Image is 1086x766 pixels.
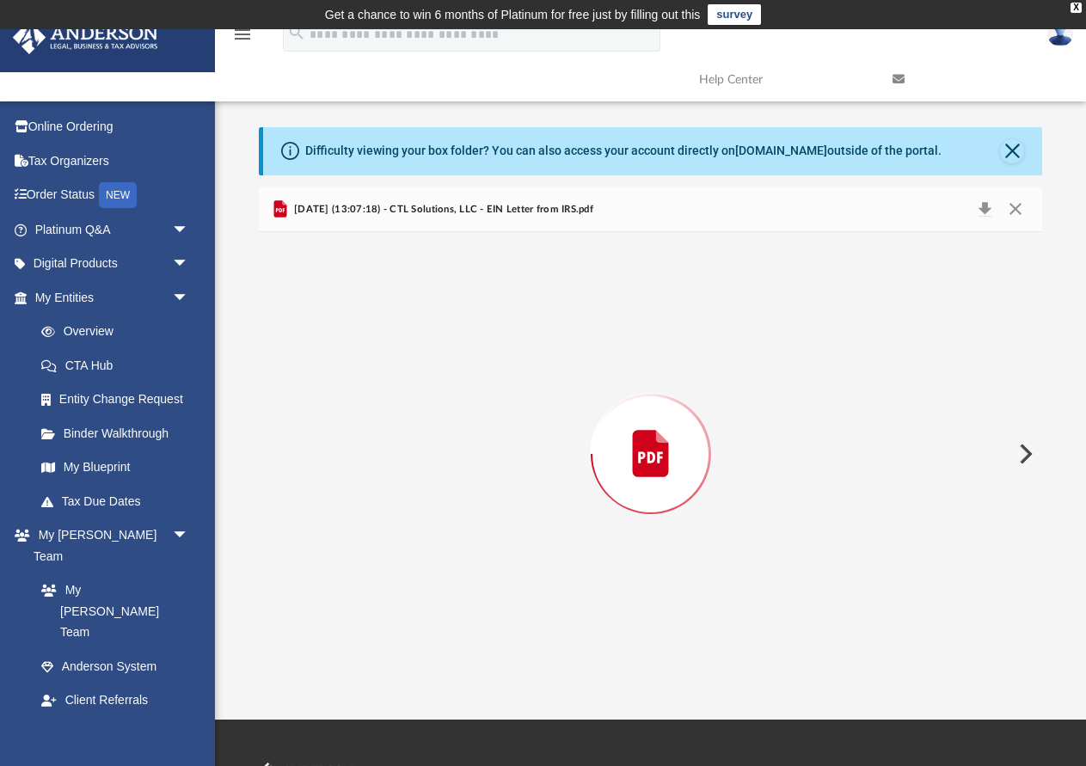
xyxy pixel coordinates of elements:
[24,416,215,450] a: Binder Walkthrough
[24,649,206,683] a: Anderson System
[24,484,215,518] a: Tax Due Dates
[172,518,206,554] span: arrow_drop_down
[1000,139,1024,163] button: Close
[1000,198,1031,222] button: Close
[232,24,253,45] i: menu
[259,187,1043,677] div: Preview
[12,212,215,247] a: Platinum Q&Aarrow_drop_down
[708,4,761,25] a: survey
[969,198,1000,222] button: Download
[8,21,163,54] img: Anderson Advisors Platinum Portal
[172,247,206,282] span: arrow_drop_down
[686,46,880,113] a: Help Center
[287,23,306,42] i: search
[232,33,253,45] a: menu
[1005,430,1043,478] button: Next File
[291,202,593,218] span: [DATE] (13:07:18) - CTL Solutions, LLC - EIN Letter from IRS.pdf
[325,4,701,25] div: Get a chance to win 6 months of Platinum for free just by filling out this
[24,683,206,718] a: Client Referrals
[735,144,827,157] a: [DOMAIN_NAME]
[24,573,198,650] a: My [PERSON_NAME] Team
[172,212,206,248] span: arrow_drop_down
[12,144,215,178] a: Tax Organizers
[99,182,137,208] div: NEW
[24,450,206,485] a: My Blueprint
[1071,3,1082,13] div: close
[24,348,215,383] a: CTA Hub
[24,383,215,417] a: Entity Change Request
[12,110,215,144] a: Online Ordering
[24,315,215,349] a: Overview
[12,247,215,281] a: Digital Productsarrow_drop_down
[305,142,942,160] div: Difficulty viewing your box folder? You can also access your account directly on outside of the p...
[12,280,215,315] a: My Entitiesarrow_drop_down
[12,178,215,213] a: Order StatusNEW
[1047,21,1073,46] img: User Pic
[172,280,206,316] span: arrow_drop_down
[12,518,206,573] a: My [PERSON_NAME] Teamarrow_drop_down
